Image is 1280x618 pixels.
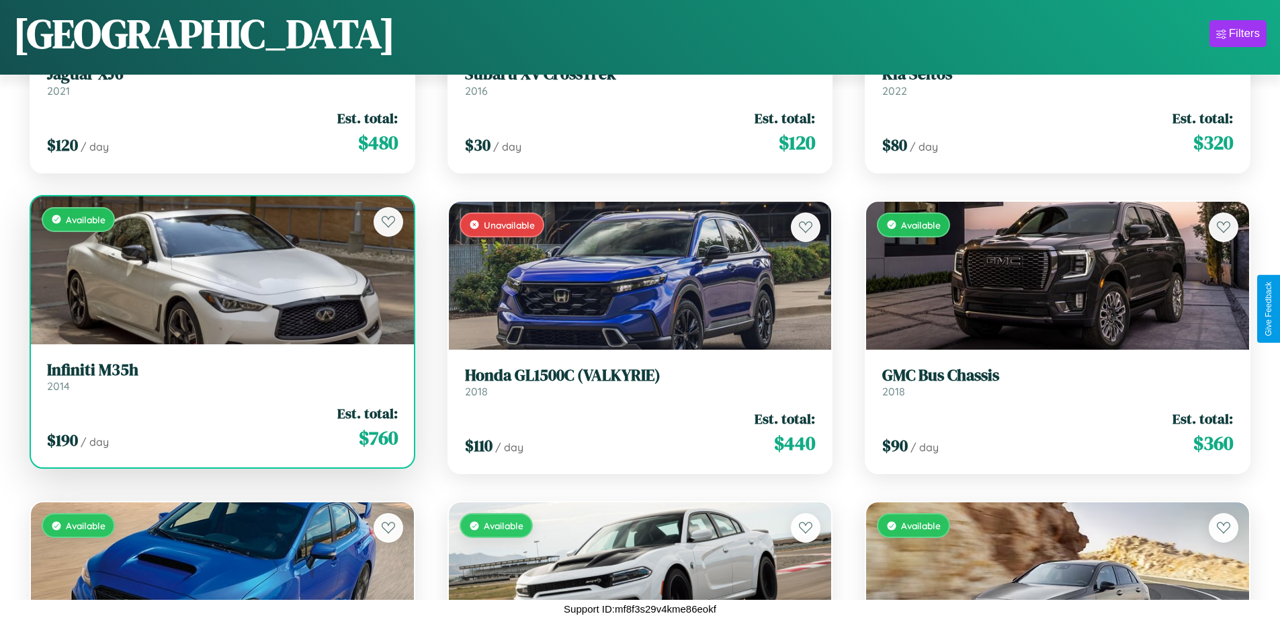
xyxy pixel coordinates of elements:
[465,366,816,399] a: Honda GL1500C (VALKYRIE)2018
[901,520,941,531] span: Available
[779,129,815,156] span: $ 120
[882,434,908,457] span: $ 90
[755,409,815,428] span: Est. total:
[1193,430,1233,457] span: $ 360
[81,140,109,153] span: / day
[358,129,398,156] span: $ 480
[774,430,815,457] span: $ 440
[465,385,488,398] span: 2018
[337,108,398,128] span: Est. total:
[882,366,1233,399] a: GMC Bus Chassis2018
[910,440,939,454] span: / day
[47,360,398,393] a: Infiniti M35h2014
[484,520,523,531] span: Available
[81,435,109,449] span: / day
[47,360,398,380] h3: Infiniti M35h
[493,140,521,153] span: / day
[47,84,70,98] span: 2021
[882,65,1233,98] a: Kia Seltos2022
[484,219,535,231] span: Unavailable
[882,84,907,98] span: 2022
[1229,27,1260,40] div: Filters
[47,429,78,451] span: $ 190
[465,434,493,457] span: $ 110
[1172,108,1233,128] span: Est. total:
[47,65,398,98] a: Jaguar XJ62021
[901,219,941,231] span: Available
[47,134,78,156] span: $ 120
[66,214,105,225] span: Available
[465,65,816,98] a: Subaru XV CrossTrek2016
[1209,20,1267,47] button: Filters
[495,440,523,454] span: / day
[359,424,398,451] span: $ 760
[1264,282,1273,336] div: Give Feedback
[465,65,816,84] h3: Subaru XV CrossTrek
[882,366,1233,385] h3: GMC Bus Chassis
[337,403,398,423] span: Est. total:
[66,520,105,531] span: Available
[882,65,1233,84] h3: Kia Seltos
[564,600,716,618] p: Support ID: mf8f3s29v4kme86eokf
[465,84,488,98] span: 2016
[1172,409,1233,428] span: Est. total:
[882,134,907,156] span: $ 80
[755,108,815,128] span: Est. total:
[465,366,816,385] h3: Honda GL1500C (VALKYRIE)
[47,65,398,84] h3: Jaguar XJ6
[882,385,905,398] span: 2018
[465,134,490,156] span: $ 30
[13,6,395,61] h1: [GEOGRAPHIC_DATA]
[910,140,938,153] span: / day
[47,379,70,393] span: 2014
[1193,129,1233,156] span: $ 320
